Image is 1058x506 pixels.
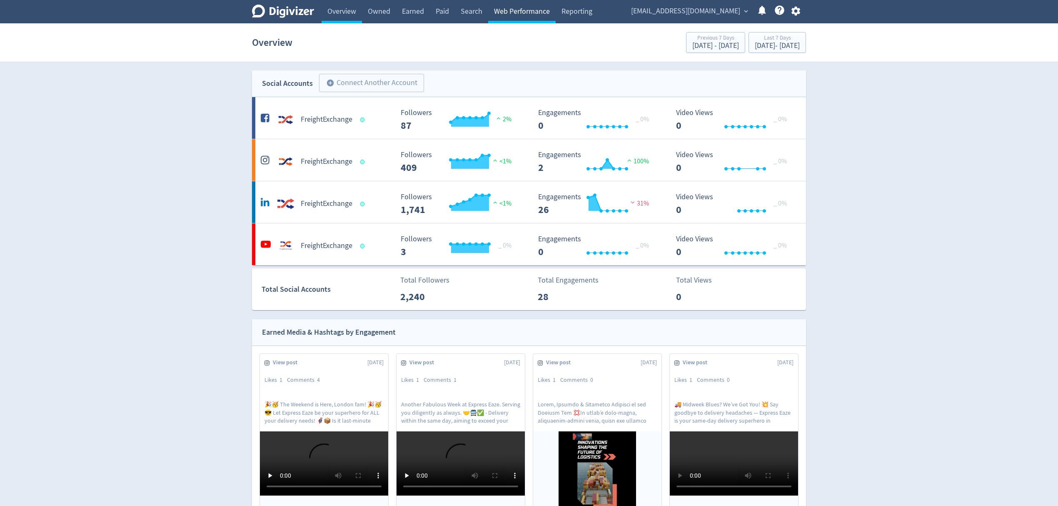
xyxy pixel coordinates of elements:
[538,401,657,424] p: Lorem, Ipsumdo & Sitametco Adipisci el sed Doeiusm Tem 💢In utlab’e dolo-magna, aliquaenim-admini ...
[491,157,499,163] img: positive-performance.svg
[397,193,522,215] svg: Followers ---
[534,109,659,131] svg: Engagements 0
[301,157,352,167] h5: FreightExchange
[636,115,649,123] span: _ 0%
[689,376,692,383] span: 1
[277,238,294,254] img: FreightExchange undefined
[252,29,292,56] h1: Overview
[252,139,806,181] a: FreightExchange undefinedFreightExchange Followers --- Followers 409 <1% Engagements 2 Engagement...
[534,151,659,173] svg: Engagements 2
[409,358,439,367] span: View post
[277,195,294,212] img: FreightExchange undefined
[397,151,522,173] svg: Followers ---
[625,157,649,165] span: 100%
[774,157,787,165] span: _ 0%
[676,289,724,304] p: 0
[262,326,396,338] div: Earned Media & Hashtags by Engagement
[742,8,750,15] span: expand_more
[538,376,560,384] div: Likes
[534,193,659,215] svg: Engagements 26
[360,160,367,164] span: Data last synced: 12 Aug 2025, 6:01am (AEST)
[264,401,384,424] p: 🎉🥳 The Weekend is Here, London fam! 🎉🥳 😎 Let Express Eaze be your superhero for ALL your delivery...
[755,35,800,42] div: Last 7 Days
[367,358,384,367] span: [DATE]
[674,401,793,424] p: 🚚 Midweek Blues? We’ve Got You! 💥 Say goodbye to delivery headaches — Express Eaze is your same-d...
[774,115,787,123] span: _ 0%
[494,115,503,121] img: positive-performance.svg
[313,75,424,92] a: Connect Another Account
[491,199,512,208] span: <1%
[629,199,637,205] img: negative-performance.svg
[277,153,294,170] img: FreightExchange undefined
[672,151,797,173] svg: Video Views 0
[400,289,448,304] p: 2,240
[279,376,282,383] span: 1
[491,199,499,205] img: positive-performance.svg
[491,157,512,165] span: <1%
[538,275,599,286] p: Total Engagements
[262,78,313,90] div: Social Accounts
[416,376,419,383] span: 1
[641,358,657,367] span: [DATE]
[676,275,724,286] p: Total Views
[252,223,806,265] a: FreightExchange undefinedFreightExchange Followers --- _ 0% Followers 3 Engagements 0 Engagements...
[692,35,739,42] div: Previous 7 Days
[628,5,750,18] button: [EMAIL_ADDRESS][DOMAIN_NAME]
[273,358,302,367] span: View post
[625,157,634,163] img: positive-performance.svg
[397,109,522,131] svg: Followers ---
[319,74,424,92] button: Connect Another Account
[538,289,586,304] p: 28
[749,32,806,53] button: Last 7 Days[DATE]- [DATE]
[252,181,806,223] a: FreightExchange undefinedFreightExchange Followers --- Followers 1,741 <1% Engagements 26 Engagem...
[697,376,734,384] div: Comments
[400,275,449,286] p: Total Followers
[672,193,797,215] svg: Video Views 0
[755,42,800,50] div: [DATE] - [DATE]
[774,199,787,208] span: _ 0%
[674,376,697,384] div: Likes
[264,376,287,384] div: Likes
[401,401,520,424] p: Another Fabulous Week at Express Eaze. Serving you diligently as always. 🤝🚍✅ - Delivery within th...
[424,376,461,384] div: Comments
[692,42,739,50] div: [DATE] - [DATE]
[317,376,320,383] span: 4
[326,79,334,87] span: add_circle
[636,241,649,250] span: _ 0%
[360,244,367,248] span: Data last synced: 12 Aug 2025, 2:02am (AEST)
[672,109,797,131] svg: Video Views 0
[301,199,352,209] h5: FreightExchange
[494,115,512,123] span: 2%
[590,376,593,383] span: 0
[397,235,522,257] svg: Followers ---
[546,358,575,367] span: View post
[401,376,424,384] div: Likes
[774,241,787,250] span: _ 0%
[360,202,367,206] span: Data last synced: 12 Aug 2025, 6:01am (AEST)
[301,115,352,125] h5: FreightExchange
[301,241,352,251] h5: FreightExchange
[504,358,520,367] span: [DATE]
[553,376,556,383] span: 1
[629,199,649,208] span: 31%
[534,235,659,257] svg: Engagements 0
[277,111,294,128] img: FreightExchange undefined
[360,118,367,122] span: Data last synced: 11 Aug 2025, 8:02pm (AEST)
[672,235,797,257] svg: Video Views 0
[454,376,457,383] span: 1
[262,283,394,296] div: Total Social Accounts
[727,376,730,383] span: 0
[683,358,712,367] span: View post
[252,97,806,139] a: FreightExchange undefinedFreightExchange Followers --- Followers 87 2% Engagements 0 Engagements ...
[560,376,598,384] div: Comments
[498,241,512,250] span: _ 0%
[777,358,793,367] span: [DATE]
[287,376,324,384] div: Comments
[686,32,745,53] button: Previous 7 Days[DATE] - [DATE]
[631,5,740,18] span: [EMAIL_ADDRESS][DOMAIN_NAME]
